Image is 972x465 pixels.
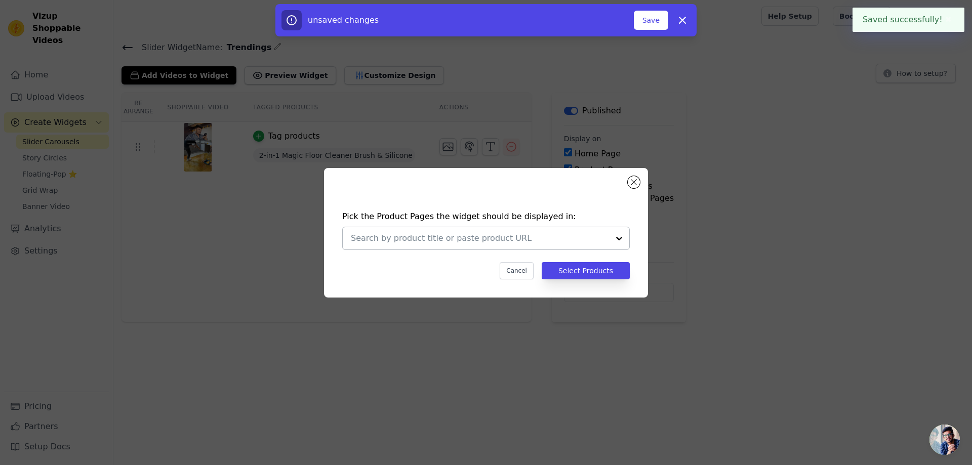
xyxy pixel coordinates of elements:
div: Open chat [929,425,960,455]
button: Save [634,11,668,30]
button: Cancel [500,262,534,279]
button: Select Products [542,262,630,279]
span: unsaved changes [308,15,379,25]
button: Close modal [628,176,640,188]
h4: Pick the Product Pages the widget should be displayed in: [342,210,630,223]
input: Search by product title or paste product URL [351,232,609,244]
